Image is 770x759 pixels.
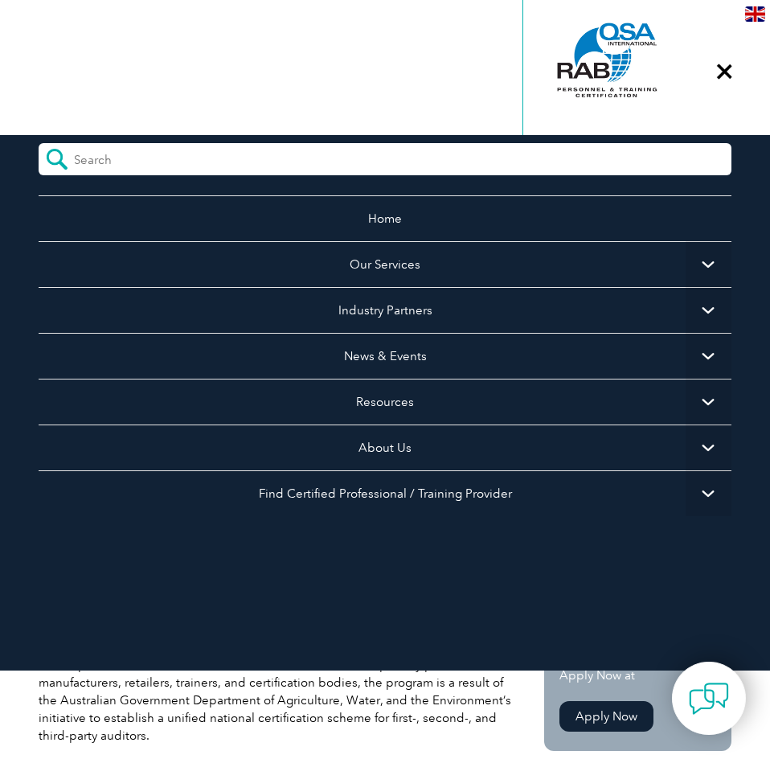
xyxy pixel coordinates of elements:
img: contact-chat.png [689,679,729,719]
a: Resources [39,379,731,425]
a: About Us [39,425,731,470]
a: Industry Partners [39,287,731,333]
input: Search [74,143,217,167]
a: Our Services [39,241,731,287]
a: Home [39,195,731,241]
img: en [745,6,765,22]
a: Apply Now [559,701,653,732]
input: Submit [39,143,74,175]
a: Find Certified Professional / Training Provider [39,470,731,516]
a: News & Events [39,333,731,379]
p: Developed in collaboration with the Australian Government, primary producers, food manufacturers,... [39,656,524,745]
